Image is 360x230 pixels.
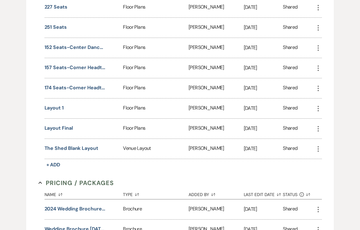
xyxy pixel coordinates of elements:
button: Pricing / Packages [38,179,114,188]
span: + Add [46,162,60,168]
div: Shared [283,84,297,93]
div: Venue Layout [123,139,189,159]
p: [DATE] [244,125,283,133]
p: [DATE] [244,105,283,113]
button: The Shed Blank Layout [45,145,98,152]
div: [PERSON_NAME] [189,38,243,58]
div: Shared [283,64,297,72]
div: [PERSON_NAME] [189,200,243,220]
button: Layout 1 [45,105,64,112]
div: Floor Plans [123,38,189,58]
div: Brochure [123,200,189,220]
div: Floor Plans [123,119,189,139]
button: 152 Seats-Center Dance Floor [45,44,106,51]
button: Status [283,188,314,199]
p: [DATE] [244,84,283,92]
div: [PERSON_NAME] [189,99,243,119]
div: Shared [283,206,297,214]
p: [DATE] [244,4,283,12]
div: Shared [283,24,297,32]
button: 227 Seats [45,4,67,11]
button: Type [123,188,189,199]
button: 2024 Wedding Brochure - [DATE] [45,206,106,213]
button: 174 Seats-Corner Headtable [45,84,106,92]
p: [DATE] [244,145,283,153]
span: Status [283,193,297,197]
button: 251 Seats [45,24,67,31]
div: Floor Plans [123,18,189,38]
p: [DATE] [244,24,283,32]
p: [DATE] [244,44,283,52]
button: Last Edit Date [244,188,283,199]
div: Shared [283,44,297,52]
div: [PERSON_NAME] [189,119,243,139]
div: [PERSON_NAME] [189,18,243,38]
div: Floor Plans [123,79,189,98]
div: [PERSON_NAME] [189,79,243,98]
div: [PERSON_NAME] [189,139,243,159]
div: Shared [283,125,297,133]
button: Name [45,188,123,199]
div: [PERSON_NAME] [189,58,243,78]
p: [DATE] [244,64,283,72]
div: Floor Plans [123,99,189,119]
button: + Add [45,161,62,169]
button: Added By [189,188,243,199]
div: Shared [283,4,297,12]
div: Shared [283,145,297,153]
div: Shared [283,105,297,113]
p: [DATE] [244,206,283,213]
button: 157 Seats-Corner Headtable [45,64,106,72]
button: Layout Final [45,125,73,132]
div: Floor Plans [123,58,189,78]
